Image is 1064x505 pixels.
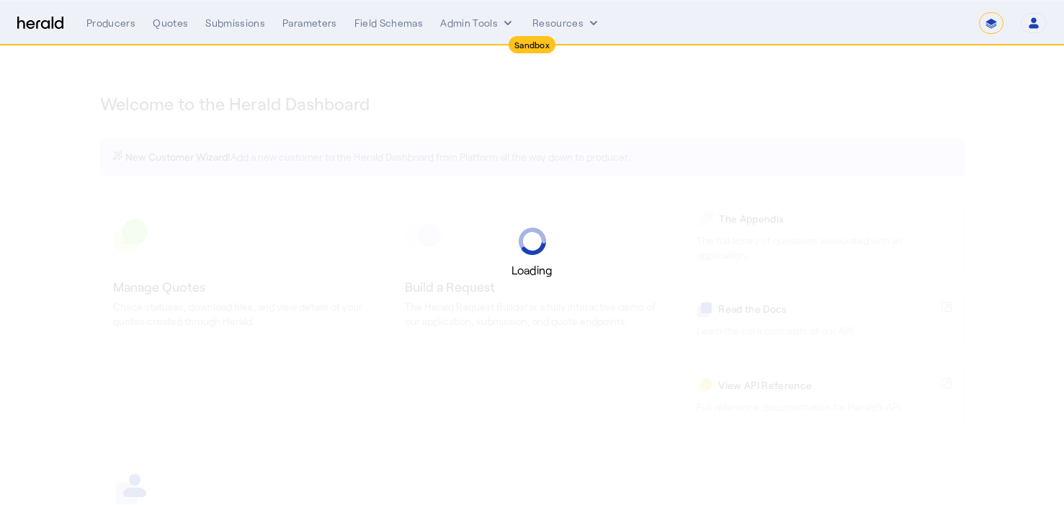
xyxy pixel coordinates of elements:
button: Resources dropdown menu [532,16,601,30]
div: Producers [86,16,135,30]
div: Field Schemas [354,16,424,30]
div: Parameters [282,16,337,30]
div: Sandbox [509,36,555,53]
div: Submissions [205,16,265,30]
img: Herald Logo [17,17,63,30]
button: internal dropdown menu [440,16,515,30]
div: Quotes [153,16,188,30]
